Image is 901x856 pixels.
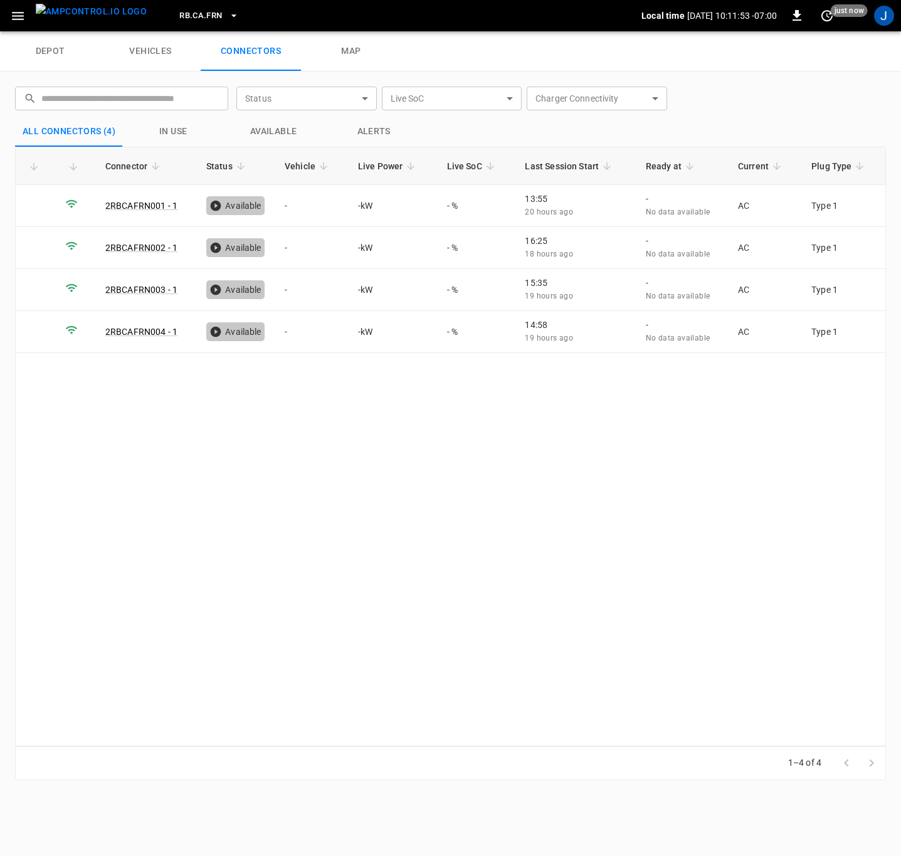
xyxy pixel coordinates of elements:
p: 15:35 [525,277,625,289]
div: Available [206,196,265,215]
span: Ready at [646,159,698,174]
span: No data available [646,292,710,300]
td: - [275,269,348,311]
a: map [301,31,401,71]
td: Type 1 [801,269,885,311]
p: - [646,193,718,205]
a: 2RBCAFRN004 - 1 [105,327,177,337]
span: Current [738,159,785,174]
p: - [646,235,718,247]
td: - % [437,311,515,353]
a: vehicles [100,31,201,71]
span: 20 hours ago [525,208,573,216]
span: No data available [646,208,710,216]
p: - [646,319,718,331]
p: 1–4 of 4 [788,756,821,769]
span: 19 hours ago [525,292,573,300]
td: AC [728,227,801,269]
td: - [275,311,348,353]
button: set refresh interval [817,6,837,26]
a: 2RBCAFRN003 - 1 [105,285,177,295]
td: AC [728,185,801,227]
span: Status [206,159,249,174]
button: Alerts [324,117,424,147]
span: Live SoC [447,159,498,174]
span: Connector [105,159,164,174]
p: - [646,277,718,289]
a: 2RBCAFRN002 - 1 [105,243,177,253]
button: in use [123,117,223,147]
td: - [275,185,348,227]
div: Available [206,322,265,341]
p: [DATE] 10:11:53 -07:00 [687,9,777,22]
a: connectors [201,31,301,71]
td: AC [728,269,801,311]
div: profile-icon [874,6,894,26]
button: RB.CA.FRN [174,4,243,28]
td: - kW [348,269,437,311]
td: - % [437,185,515,227]
span: Vehicle [285,159,332,174]
span: Plug Type [811,159,868,174]
td: - kW [348,311,437,353]
td: Type 1 [801,227,885,269]
p: Local time [641,9,685,22]
td: Type 1 [801,311,885,353]
button: All Connectors (4) [15,117,123,147]
p: 16:25 [525,235,625,247]
p: 14:58 [525,319,625,331]
td: - [275,227,348,269]
span: No data available [646,334,710,342]
span: Last Session Start [525,159,615,174]
p: 13:55 [525,193,625,205]
td: - kW [348,227,437,269]
span: 18 hours ago [525,250,573,258]
td: - % [437,227,515,269]
div: Available [206,280,265,299]
span: just now [831,4,868,17]
td: - % [437,269,515,311]
span: Live Power [358,159,419,174]
div: Available [206,238,265,257]
img: ampcontrol.io logo [36,4,147,19]
a: 2RBCAFRN001 - 1 [105,201,177,211]
span: 19 hours ago [525,334,573,342]
span: No data available [646,250,710,258]
td: Type 1 [801,185,885,227]
td: AC [728,311,801,353]
button: Available [223,117,324,147]
td: - kW [348,185,437,227]
span: RB.CA.FRN [179,9,222,23]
